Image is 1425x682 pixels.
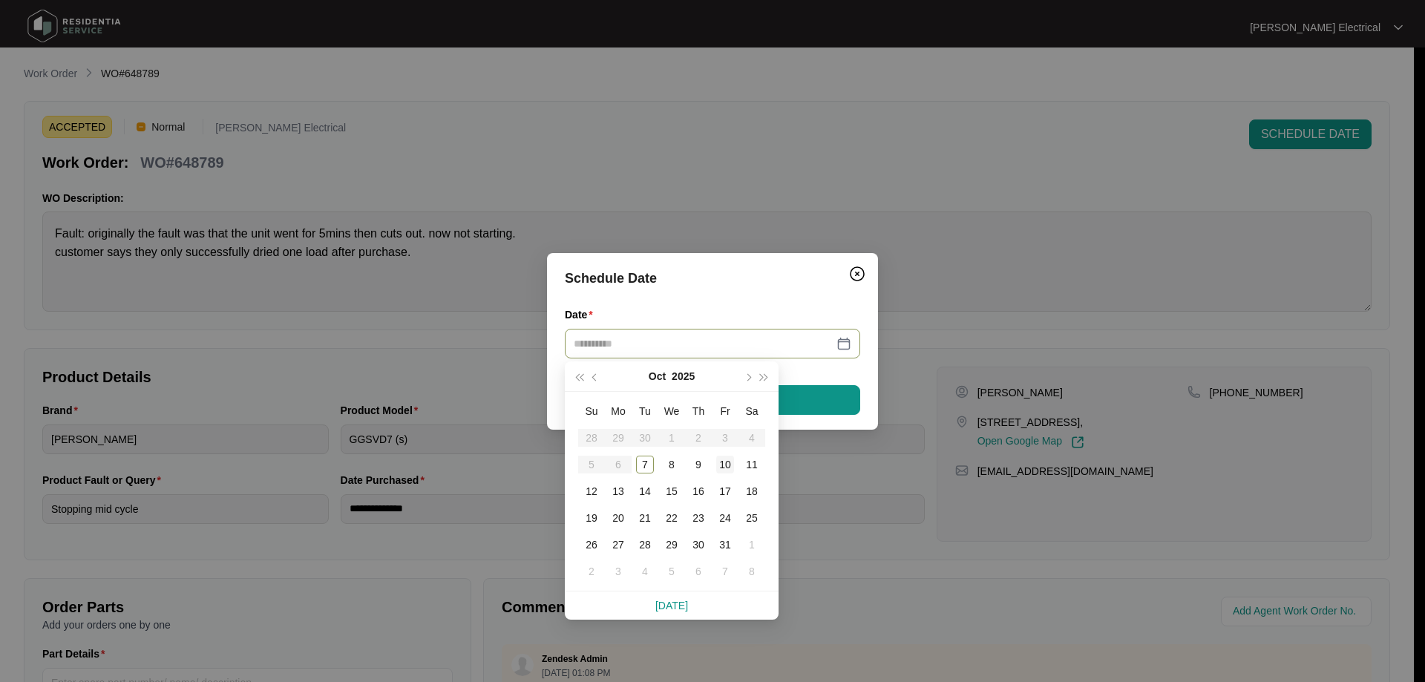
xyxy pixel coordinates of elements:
th: Th [685,398,712,424]
td: 2025-11-07 [712,558,738,585]
td: 2025-10-16 [685,478,712,505]
div: 24 [716,509,734,527]
div: 14 [636,482,654,500]
div: 7 [636,456,654,473]
td: 2025-11-03 [605,558,632,585]
div: Schedule Date [565,268,860,289]
td: 2025-10-10 [712,451,738,478]
div: 26 [583,536,600,554]
td: 2025-10-30 [685,531,712,558]
td: 2025-10-26 [578,531,605,558]
div: 11 [743,456,761,473]
button: Close [845,262,869,286]
th: Tu [632,398,658,424]
button: Oct [649,361,666,391]
td: 2025-10-20 [605,505,632,531]
div: 30 [689,536,707,554]
td: 2025-11-04 [632,558,658,585]
input: Date [574,335,833,352]
td: 2025-10-09 [685,451,712,478]
div: 9 [689,456,707,473]
div: 19 [583,509,600,527]
div: 29 [663,536,681,554]
div: 5 [663,563,681,580]
div: 18 [743,482,761,500]
div: 10 [716,456,734,473]
div: 13 [609,482,627,500]
div: 31 [716,536,734,554]
td: 2025-10-25 [738,505,765,531]
button: 2025 [672,361,695,391]
td: 2025-10-08 [658,451,685,478]
div: 7 [716,563,734,580]
td: 2025-10-24 [712,505,738,531]
td: 2025-10-11 [738,451,765,478]
div: 16 [689,482,707,500]
div: 3 [609,563,627,580]
th: We [658,398,685,424]
td: 2025-10-22 [658,505,685,531]
th: Su [578,398,605,424]
th: Mo [605,398,632,424]
td: 2025-10-19 [578,505,605,531]
a: [DATE] [655,600,688,611]
td: 2025-10-13 [605,478,632,505]
div: 22 [663,509,681,527]
div: 28 [636,536,654,554]
div: 8 [743,563,761,580]
div: 12 [583,482,600,500]
td: 2025-10-17 [712,478,738,505]
label: Date [565,307,599,322]
td: 2025-10-12 [578,478,605,505]
div: 15 [663,482,681,500]
td: 2025-11-01 [738,531,765,558]
div: 21 [636,509,654,527]
td: 2025-10-28 [632,531,658,558]
th: Fr [712,398,738,424]
td: 2025-10-27 [605,531,632,558]
td: 2025-10-21 [632,505,658,531]
td: 2025-11-06 [685,558,712,585]
td: 2025-10-29 [658,531,685,558]
td: 2025-10-18 [738,478,765,505]
td: 2025-11-08 [738,558,765,585]
div: 8 [663,456,681,473]
td: 2025-11-02 [578,558,605,585]
div: 2 [583,563,600,580]
div: 27 [609,536,627,554]
td: 2025-11-05 [658,558,685,585]
div: 4 [636,563,654,580]
td: 2025-10-07 [632,451,658,478]
td: 2025-10-31 [712,531,738,558]
div: 1 [743,536,761,554]
td: 2025-10-14 [632,478,658,505]
img: closeCircle [848,265,866,283]
div: 23 [689,509,707,527]
div: 17 [716,482,734,500]
div: 20 [609,509,627,527]
div: 6 [689,563,707,580]
td: 2025-10-23 [685,505,712,531]
td: 2025-10-15 [658,478,685,505]
th: Sa [738,398,765,424]
div: 25 [743,509,761,527]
